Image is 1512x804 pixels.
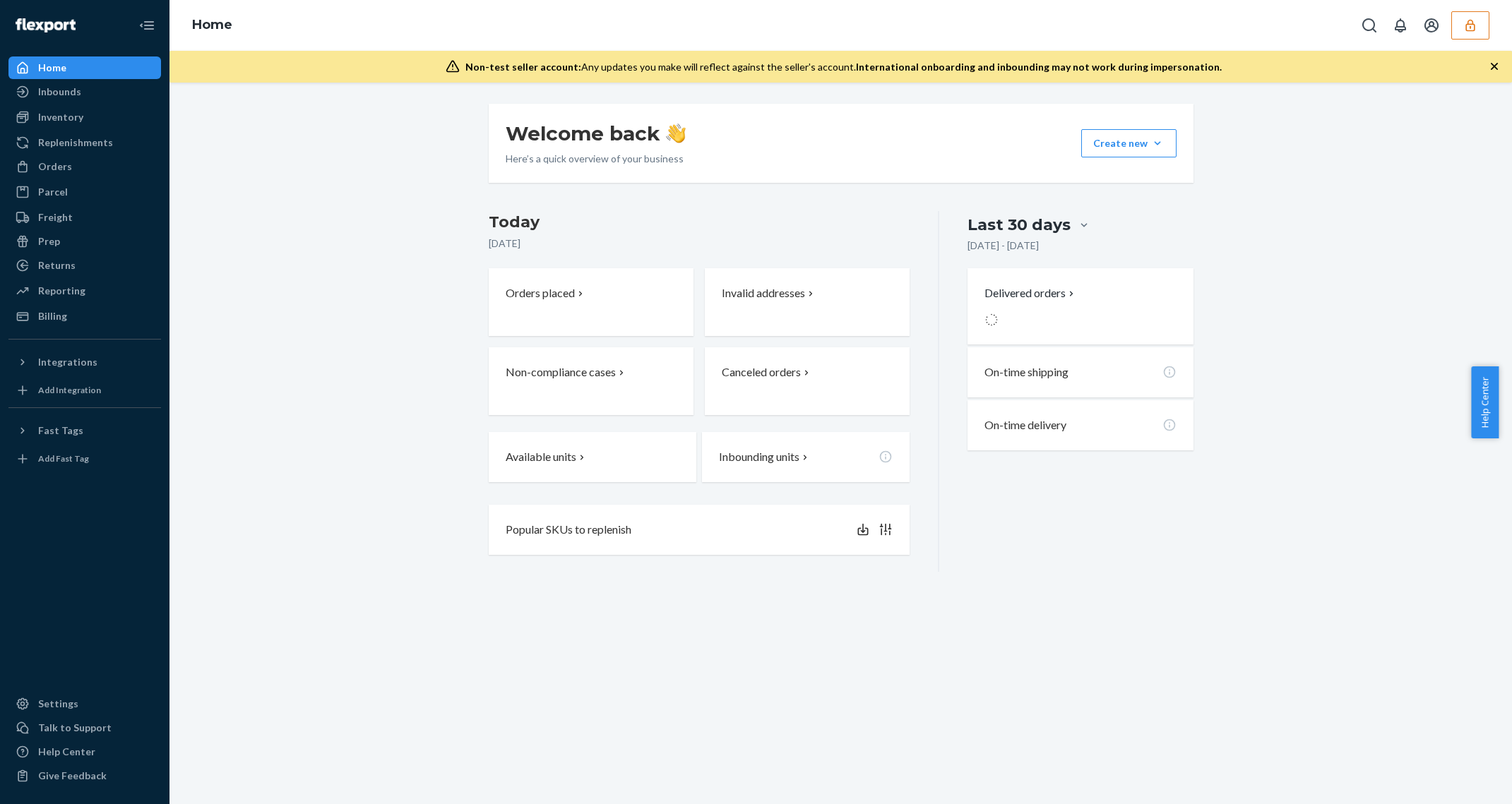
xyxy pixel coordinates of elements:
div: Reporting [38,284,85,298]
button: Close Navigation [133,11,161,40]
a: Settings [8,692,161,715]
img: hand-wave emoji [666,124,686,143]
button: Open account menu [1417,11,1446,40]
button: Canceled orders [705,347,910,415]
button: Talk to Support [8,716,161,739]
button: Available units [489,432,696,482]
div: Any updates you make will reflect against the seller's account. [465,60,1222,74]
a: Parcel [8,181,161,203]
div: Settings [38,697,78,711]
button: Help Center [1471,366,1499,438]
button: Create new [1081,129,1177,157]
p: [DATE] [489,236,910,251]
div: Orders [38,160,72,174]
h1: Welcome back [506,121,686,146]
a: Help Center [8,740,161,763]
div: Freight [38,210,73,224]
p: On-time shipping [984,364,1068,380]
button: Inbounding units [702,432,910,482]
div: Give Feedback [38,769,107,783]
a: Add Integration [8,379,161,402]
button: Invalid addresses [705,268,910,336]
img: Flexport logo [16,18,76,32]
div: Help Center [38,745,95,759]
div: Talk to Support [38,721,112,735]
button: Non-compliance cases [489,347,694,415]
a: Add Fast Tag [8,448,161,470]
p: On-time delivery [984,417,1066,433]
div: Billing [38,309,67,323]
div: Fast Tags [38,424,83,438]
p: Here’s a quick overview of your business [506,152,686,166]
button: Give Feedback [8,764,161,787]
button: Orders placed [489,268,694,336]
div: Inventory [38,110,83,124]
p: Popular SKUs to replenish [506,522,631,538]
div: Add Integration [38,384,101,396]
div: Prep [38,234,60,248]
div: Integrations [38,355,97,369]
a: Prep [8,230,161,253]
p: Inbounding units [719,449,799,465]
button: Open Search Box [1355,11,1383,40]
span: International onboarding and inbounding may not work during impersonation. [856,61,1222,73]
p: Orders placed [506,285,575,301]
a: Reporting [8,280,161,302]
a: Inbounds [8,80,161,103]
a: Freight [8,206,161,229]
a: Replenishments [8,131,161,154]
a: Inventory [8,106,161,128]
div: Replenishments [38,136,113,150]
a: Home [192,17,232,32]
div: Parcel [38,185,68,199]
a: Billing [8,305,161,328]
div: Add Fast Tag [38,452,89,464]
a: Returns [8,254,161,277]
div: Last 30 days [968,214,1071,236]
button: Delivered orders [984,285,1077,301]
div: Returns [38,258,76,272]
button: Integrations [8,351,161,373]
ol: breadcrumbs [181,5,244,46]
h3: Today [489,211,910,234]
p: Non-compliance cases [506,364,616,380]
button: Open notifications [1386,11,1415,40]
div: Inbounds [38,85,81,99]
p: [DATE] - [DATE] [968,239,1039,253]
div: Home [38,61,66,75]
a: Orders [8,155,161,178]
p: Available units [506,449,576,465]
button: Fast Tags [8,419,161,442]
span: Non-test seller account: [465,61,581,73]
p: Invalid addresses [722,285,805,301]
a: Home [8,56,161,79]
p: Canceled orders [722,364,801,380]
